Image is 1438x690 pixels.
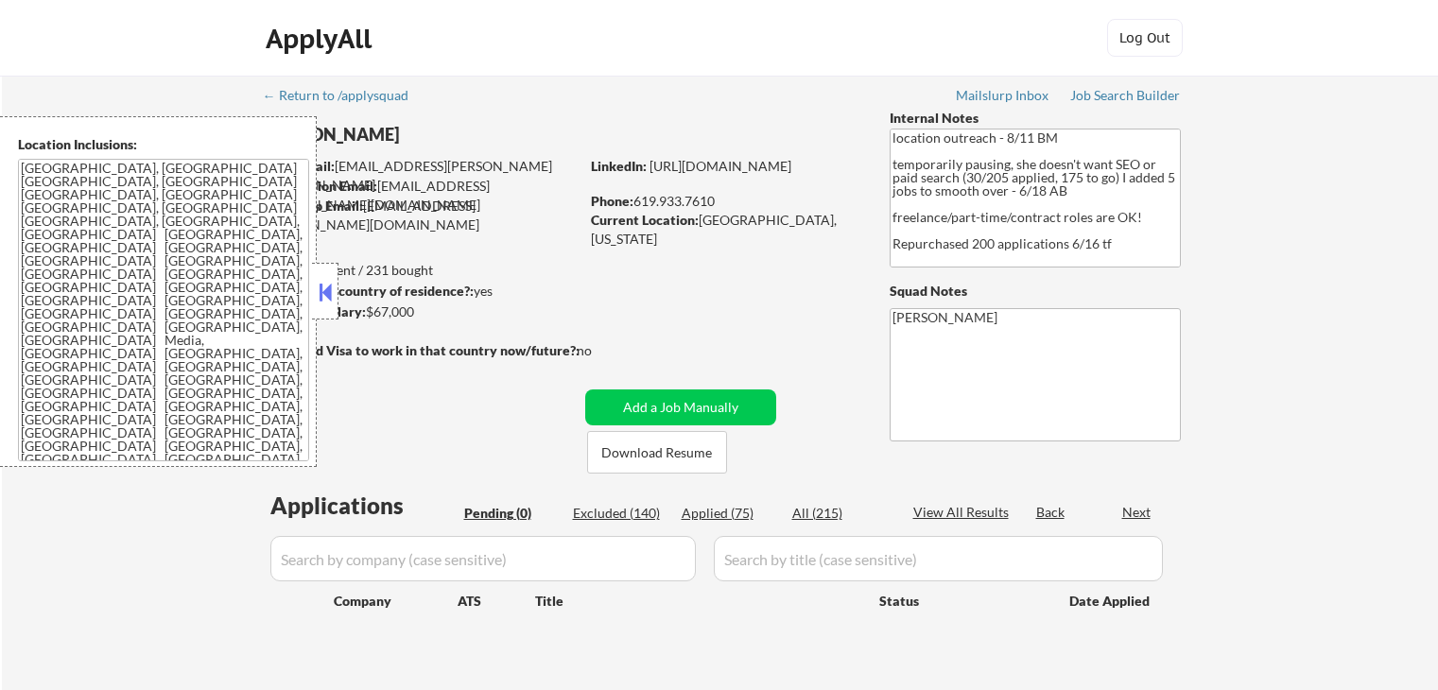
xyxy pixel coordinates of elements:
div: Excluded (140) [573,504,667,523]
a: Job Search Builder [1070,88,1181,107]
div: Mailslurp Inbox [956,89,1050,102]
div: [GEOGRAPHIC_DATA], [US_STATE] [591,211,858,248]
div: $67,000 [264,302,579,321]
div: ApplyAll [266,23,377,55]
div: [PERSON_NAME] [265,123,653,147]
div: Pending (0) [464,504,559,523]
strong: Phone: [591,193,633,209]
strong: Can work in country of residence?: [264,283,474,299]
div: 75 sent / 231 bought [264,261,579,280]
button: Add a Job Manually [585,389,776,425]
div: 619.933.7610 [591,192,858,211]
div: All (215) [792,504,887,523]
strong: LinkedIn: [591,158,647,174]
div: Internal Notes [890,109,1181,128]
div: no [577,341,631,360]
div: ATS [458,592,535,611]
a: [URL][DOMAIN_NAME] [650,158,791,174]
div: [EMAIL_ADDRESS][PERSON_NAME][DOMAIN_NAME] [266,157,579,194]
button: Download Resume [587,431,727,474]
div: Applied (75) [682,504,776,523]
div: Applications [270,494,458,517]
strong: Current Location: [591,212,699,228]
div: yes [264,282,573,301]
div: Status [879,583,1042,617]
div: Next [1122,503,1152,522]
strong: Will need Visa to work in that country now/future?: [265,342,580,358]
input: Search by company (case sensitive) [270,536,696,581]
div: Company [334,592,458,611]
a: ← Return to /applysquad [263,88,426,107]
div: ← Return to /applysquad [263,89,426,102]
div: [EMAIL_ADDRESS][PERSON_NAME][DOMAIN_NAME] [266,177,579,214]
div: Back [1036,503,1066,522]
input: Search by title (case sensitive) [714,536,1163,581]
div: Date Applied [1069,592,1152,611]
div: View All Results [913,503,1014,522]
div: Job Search Builder [1070,89,1181,102]
div: [EMAIL_ADDRESS][PERSON_NAME][DOMAIN_NAME] [265,197,579,233]
button: Log Out [1107,19,1183,57]
a: Mailslurp Inbox [956,88,1050,107]
div: Title [535,592,861,611]
div: Location Inclusions: [18,135,309,154]
div: Squad Notes [890,282,1181,301]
